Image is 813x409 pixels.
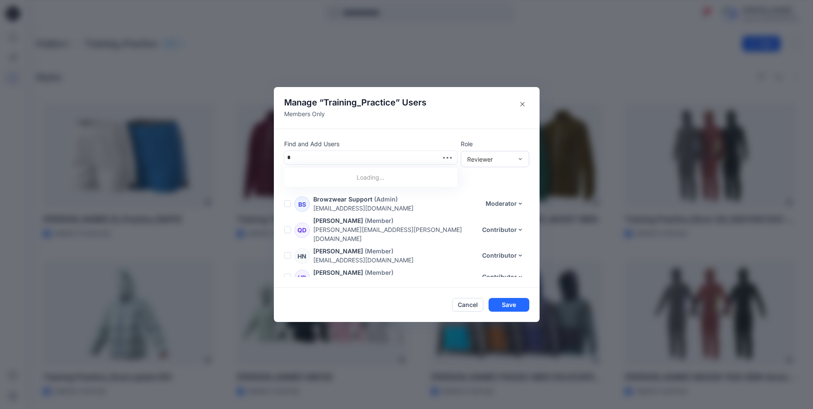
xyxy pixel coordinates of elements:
[489,298,529,312] button: Save
[324,97,396,108] span: Training_Practice
[313,195,372,204] p: Browzwear Support
[313,247,363,256] p: [PERSON_NAME]
[516,97,529,111] button: Close
[461,139,529,148] p: Role
[467,155,513,164] div: Reviewer
[284,169,457,185] div: Loading...
[452,298,483,312] button: Cancel
[477,270,529,284] button: Contributor
[294,223,310,238] div: QD
[313,268,363,277] p: [PERSON_NAME]
[294,270,310,285] div: HP
[365,247,393,256] p: (Member)
[284,139,457,148] p: Find and Add Users
[294,248,310,264] div: HN
[294,196,310,212] div: BS
[313,225,477,243] p: [PERSON_NAME][EMAIL_ADDRESS][PERSON_NAME][DOMAIN_NAME]
[313,204,480,213] p: [EMAIL_ADDRESS][DOMAIN_NAME]
[313,256,477,265] p: [EMAIL_ADDRESS][DOMAIN_NAME]
[365,216,393,225] p: (Member)
[477,223,529,237] button: Contributor
[477,249,529,262] button: Contributor
[365,268,393,277] p: (Member)
[374,195,398,204] p: (Admin)
[480,197,529,211] button: Moderator
[313,216,363,225] p: [PERSON_NAME]
[284,97,426,108] h4: Manage “ ” Users
[284,109,426,118] p: Members Only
